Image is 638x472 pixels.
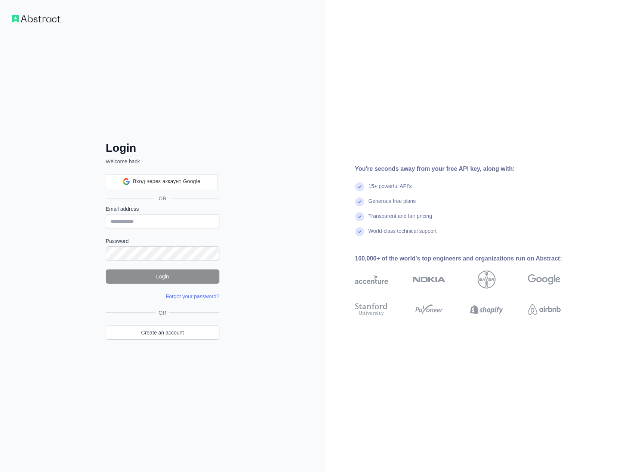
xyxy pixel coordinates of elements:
[369,212,432,227] div: Transparent and fair pricing
[106,326,219,340] a: Create an account
[152,195,172,202] span: OR
[133,178,200,185] span: Вход через аккаунт Google
[355,197,364,206] img: check mark
[355,301,388,318] img: stanford university
[369,227,437,242] div: World-class technical support
[355,212,364,221] img: check mark
[106,205,219,213] label: Email address
[478,271,496,289] img: bayer
[528,301,561,318] img: airbnb
[413,271,446,289] img: nokia
[413,301,446,318] img: payoneer
[355,254,585,263] div: 100,000+ of the world's top engineers and organizations run on Abstract:
[355,271,388,289] img: accenture
[355,227,364,236] img: check mark
[106,269,219,284] button: Login
[106,158,219,165] p: Welcome back
[106,174,218,189] div: Вход через аккаунт Google
[12,15,61,22] img: Workflow
[470,301,503,318] img: shopify
[155,309,169,317] span: OR
[355,182,364,191] img: check mark
[528,271,561,289] img: google
[369,197,416,212] div: Generous free plans
[166,293,219,299] a: Forgot your password?
[106,141,219,155] h2: Login
[369,182,412,197] div: 15+ powerful API's
[355,164,585,173] div: You're seconds away from your free API key, along with:
[106,237,219,245] label: Password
